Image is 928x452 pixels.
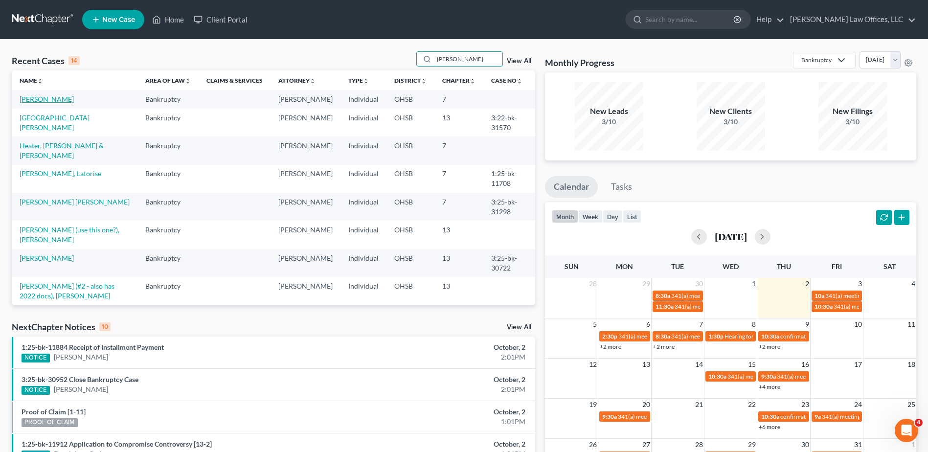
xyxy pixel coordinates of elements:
[483,165,535,193] td: 1:25-bk-11708
[671,333,766,340] span: 341(a) meeting for [PERSON_NAME]
[470,78,475,84] i: unfold_more
[271,136,340,164] td: [PERSON_NAME]
[656,292,670,299] span: 8:30a
[68,56,80,65] div: 14
[199,70,271,90] th: Claims & Services
[853,359,863,370] span: 17
[310,78,316,84] i: unfold_more
[641,359,651,370] span: 13
[20,198,130,206] a: [PERSON_NAME] [PERSON_NAME]
[853,318,863,330] span: 10
[386,305,434,333] td: OHSB
[708,333,724,340] span: 1:30p
[364,375,525,384] div: October, 2
[694,399,704,410] span: 21
[588,278,598,290] span: 28
[434,277,483,305] td: 13
[623,210,641,223] button: list
[102,16,135,23] span: New Case
[20,141,104,159] a: Heater, [PERSON_NAME] & [PERSON_NAME]
[340,193,386,221] td: Individual
[694,359,704,370] span: 14
[815,292,824,299] span: 10a
[602,333,617,340] span: 2:30p
[483,193,535,221] td: 3:25-bk-31298
[853,439,863,451] span: 31
[708,373,726,380] span: 10:30a
[364,352,525,362] div: 2:01PM
[761,413,779,420] span: 10:30a
[386,221,434,249] td: OHSB
[340,277,386,305] td: Individual
[22,407,86,416] a: Proof of Claim [1-11]
[20,113,90,132] a: [GEOGRAPHIC_DATA][PERSON_NAME]
[20,95,74,103] a: [PERSON_NAME]
[364,417,525,427] div: 1:01PM
[271,305,340,333] td: [PERSON_NAME]
[491,77,522,84] a: Case Nounfold_more
[751,278,757,290] span: 1
[818,106,887,117] div: New Filings
[189,11,252,28] a: Client Portal
[271,165,340,193] td: [PERSON_NAME]
[20,226,119,244] a: [PERSON_NAME] (use this one?), [PERSON_NAME]
[386,277,434,305] td: OHSB
[815,413,821,420] span: 9a
[434,221,483,249] td: 13
[671,262,684,271] span: Tue
[340,136,386,164] td: Individual
[386,193,434,221] td: OHSB
[761,373,776,380] span: 9:30a
[434,90,483,108] td: 7
[910,278,916,290] span: 4
[618,333,713,340] span: 341(a) meeting for [PERSON_NAME]
[137,277,199,305] td: Bankruptcy
[761,333,779,340] span: 10:30a
[645,10,735,28] input: Search by name...
[386,90,434,108] td: OHSB
[822,413,916,420] span: 341(a) meeting for [PERSON_NAME]
[271,193,340,221] td: [PERSON_NAME]
[759,423,780,430] a: +6 more
[147,11,189,28] a: Home
[600,343,621,350] a: +2 more
[857,278,863,290] span: 3
[834,303,928,310] span: 341(a) meeting for [PERSON_NAME]
[588,359,598,370] span: 12
[137,165,199,193] td: Bankruptcy
[22,343,164,351] a: 1:25-bk-11884 Receipt of Installment Payment
[895,419,918,442] iframe: Intercom live chat
[99,322,111,331] div: 10
[883,262,896,271] span: Sat
[801,56,832,64] div: Bankruptcy
[915,419,923,427] span: 4
[697,117,765,127] div: 3/10
[54,384,108,394] a: [PERSON_NAME]
[618,413,764,420] span: 341(a) meeting for [PERSON_NAME] & [PERSON_NAME]
[641,278,651,290] span: 29
[602,176,641,198] a: Tasks
[37,78,43,84] i: unfold_more
[759,383,780,390] a: +4 more
[727,373,822,380] span: 341(a) meeting for [PERSON_NAME]
[20,254,74,262] a: [PERSON_NAME]
[442,77,475,84] a: Chapterunfold_more
[340,305,386,333] td: Individual
[507,324,531,331] a: View All
[271,277,340,305] td: [PERSON_NAME]
[656,303,674,310] span: 11:30a
[434,109,483,136] td: 13
[804,278,810,290] span: 2
[906,399,916,410] span: 25
[20,77,43,84] a: Nameunfold_more
[434,305,483,333] td: 13
[145,77,191,84] a: Area of Lawunfold_more
[22,375,138,384] a: 3:25-bk-30952 Close Bankruptcy Case
[602,413,617,420] span: 9:30a
[675,303,769,310] span: 341(a) meeting for [PERSON_NAME]
[434,136,483,164] td: 7
[800,399,810,410] span: 23
[20,169,101,178] a: [PERSON_NAME], Latorise
[645,318,651,330] span: 6
[777,373,871,380] span: 341(a) meeting for [PERSON_NAME]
